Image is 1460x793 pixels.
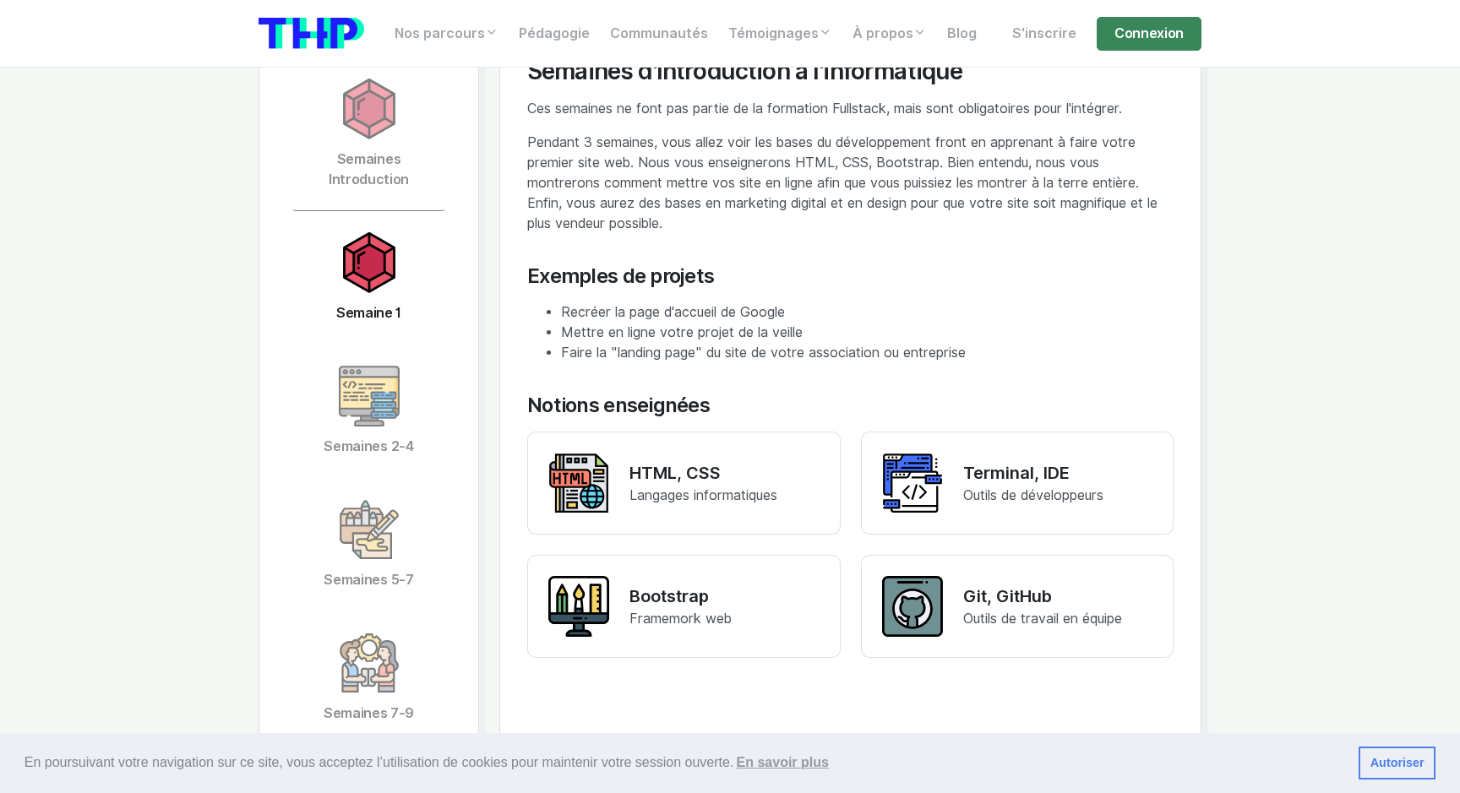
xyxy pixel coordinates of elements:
[527,394,1174,418] div: Notions enseignées
[527,57,1174,86] div: Semaines d'Introduction à l'informatique
[629,584,732,609] p: Bootstrap
[527,133,1174,234] p: Pendant 3 semaines, vous allez voir les bases du développement front en apprenant à faire votre p...
[339,366,400,426] img: icon
[527,99,1174,119] p: Ces semaines ne font pas partie de la formation Fullstack, mais sont obligatoires pour l'intégrer.
[527,264,1174,289] div: Exemples de projets
[937,17,987,51] a: Blog
[509,17,600,51] a: Pédagogie
[963,460,1103,486] p: Terminal, IDE
[629,487,777,503] span: Langages informatiques
[25,750,1345,775] span: En poursuivant votre navigation sur ce site, vous acceptez l’utilisation de cookies pour mainteni...
[561,302,1174,323] li: Recréer la page d'accueil de Google
[842,17,937,51] a: À propos
[629,460,777,486] p: HTML, CSS
[733,750,831,775] a: learn more about cookies
[259,18,364,49] img: logo
[339,633,400,693] img: icon
[1359,747,1435,780] a: dismiss cookie message
[291,211,446,345] a: Semaine 1
[963,611,1122,627] span: Outils de travail en équipe
[384,17,509,51] a: Nos parcours
[1002,17,1087,51] a: S'inscrire
[339,79,400,139] img: icon
[1097,17,1201,51] a: Connexion
[339,499,400,560] img: icon
[339,232,400,293] img: icon
[629,611,732,627] span: Framemork web
[600,17,718,51] a: Communautés
[291,478,446,611] a: Semaines 5-7
[718,17,842,51] a: Témoignages
[561,323,1174,343] li: Mettre en ligne votre projet de la veille
[291,611,446,745] a: Semaines 7-9
[291,57,446,211] a: Semaines Introduction
[561,343,1174,363] li: Faire la "landing page" du site de votre association ou entreprise
[963,487,1103,503] span: Outils de développeurs
[963,584,1122,609] p: Git, GitHub
[291,345,446,478] a: Semaines 2-4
